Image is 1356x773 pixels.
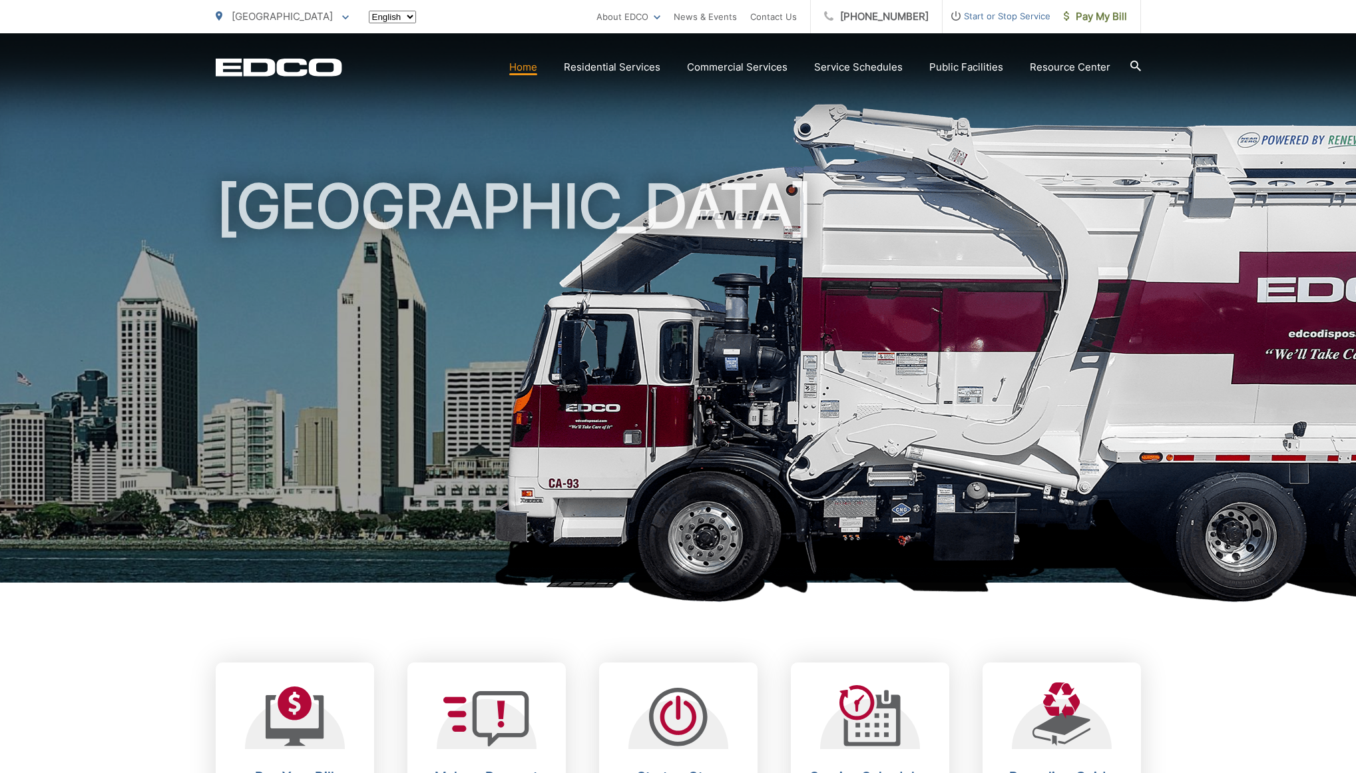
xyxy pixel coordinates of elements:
[564,59,660,75] a: Residential Services
[1064,9,1127,25] span: Pay My Bill
[687,59,788,75] a: Commercial Services
[674,9,737,25] a: News & Events
[216,58,342,77] a: EDCD logo. Return to the homepage.
[596,9,660,25] a: About EDCO
[814,59,903,75] a: Service Schedules
[929,59,1003,75] a: Public Facilities
[750,9,797,25] a: Contact Us
[1030,59,1110,75] a: Resource Center
[509,59,537,75] a: Home
[216,173,1141,595] h1: [GEOGRAPHIC_DATA]
[369,11,416,23] select: Select a language
[232,10,333,23] span: [GEOGRAPHIC_DATA]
